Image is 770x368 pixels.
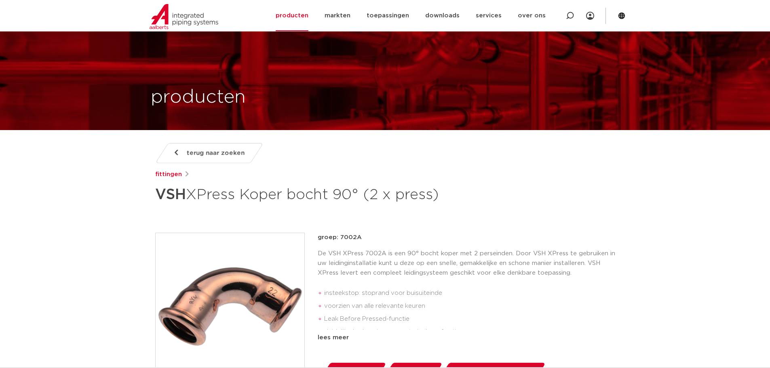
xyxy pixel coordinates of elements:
h1: XPress Koper bocht 90° (2 x press) [155,183,459,207]
span: terug naar zoeken [187,147,245,160]
li: Leak Before Pressed-functie [324,313,615,326]
div: lees meer [318,333,615,343]
div: my IPS [586,7,594,25]
li: duidelijke herkenning van materiaal en afmeting [324,326,615,339]
a: terug naar zoeken [155,143,263,163]
p: De VSH XPress 7002A is een 90° bocht koper met 2 perseinden. Door VSH XPress te gebruiken in uw l... [318,249,615,278]
li: voorzien van alle relevante keuren [324,300,615,313]
p: groep: 7002A [318,233,615,242]
li: insteekstop: stoprand voor buisuiteinde [324,287,615,300]
strong: VSH [155,187,186,202]
a: fittingen [155,170,182,179]
h1: producten [151,84,246,110]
